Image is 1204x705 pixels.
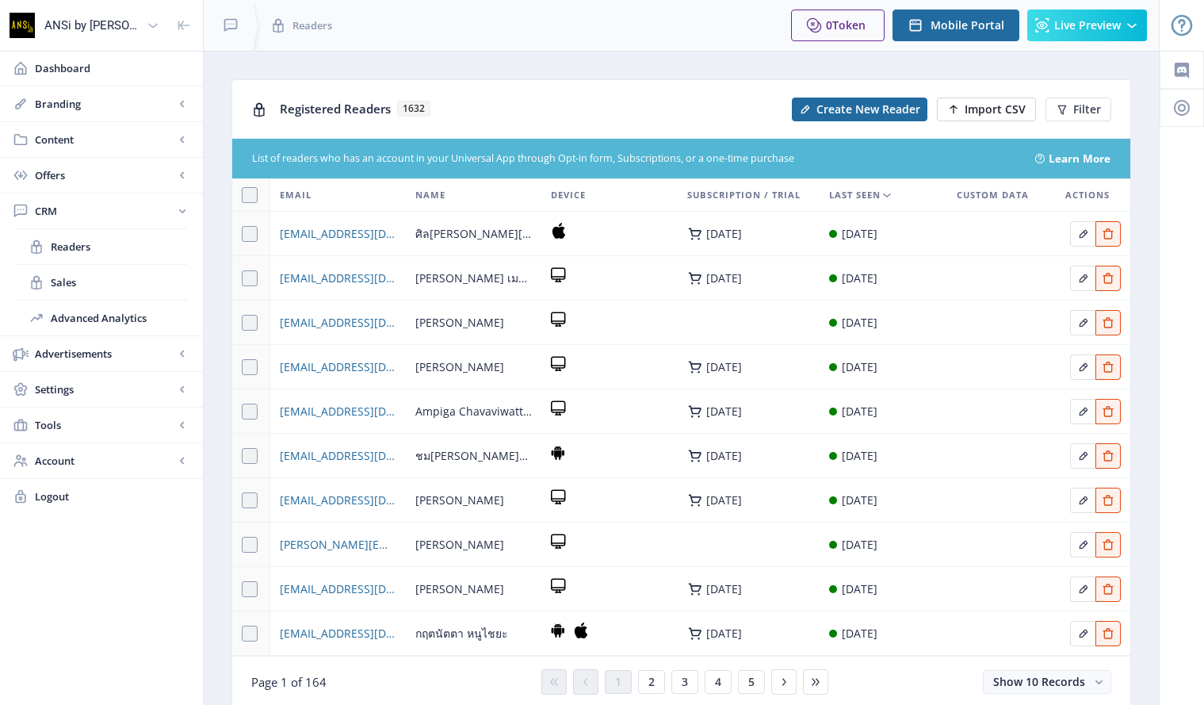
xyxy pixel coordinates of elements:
[957,186,1029,205] span: Custom Data
[280,491,396,510] a: [EMAIL_ADDRESS][DOMAIN_NAME]
[832,17,866,33] span: Token
[1065,186,1110,205] span: Actions
[842,358,877,377] div: [DATE]
[706,450,742,462] div: [DATE]
[1070,358,1095,373] a: Edit page
[44,8,140,43] div: ANSi by [PERSON_NAME]
[280,269,396,288] a: [EMAIL_ADDRESS][DOMAIN_NAME]
[1027,10,1147,41] button: Live Preview
[1070,535,1095,550] a: Edit page
[605,670,632,694] button: 1
[1095,535,1121,550] a: Edit page
[51,274,187,290] span: Sales
[1095,269,1121,284] a: Edit page
[782,98,927,121] a: New page
[1073,103,1101,116] span: Filter
[705,670,732,694] button: 4
[415,269,532,288] span: [PERSON_NAME] เมทนีดล
[35,453,174,469] span: Account
[280,535,396,554] a: [PERSON_NAME][EMAIL_ADDRESS][DOMAIN_NAME]
[842,269,877,288] div: [DATE]
[280,402,396,421] a: [EMAIL_ADDRESS][DOMAIN_NAME]
[706,405,742,418] div: [DATE]
[842,313,877,332] div: [DATE]
[682,676,688,688] span: 3
[280,313,396,332] span: [EMAIL_ADDRESS][DOMAIN_NAME]
[35,203,174,219] span: CRM
[51,310,187,326] span: Advanced Analytics
[280,358,396,377] a: [EMAIL_ADDRESS][DOMAIN_NAME]
[892,10,1019,41] button: Mobile Portal
[1095,313,1121,328] a: Edit page
[648,676,655,688] span: 2
[829,186,881,205] span: Last Seen
[35,60,190,76] span: Dashboard
[1070,580,1095,595] a: Edit page
[35,417,174,433] span: Tools
[35,167,174,183] span: Offers
[415,446,532,466] span: ชม[PERSON_NAME]พงศ์ ฤทธิ์[PERSON_NAME]
[292,17,332,33] span: Readers
[993,674,1085,689] span: Show 10 Records
[280,101,391,117] span: Registered Readers
[280,446,396,466] a: [EMAIL_ADDRESS][DOMAIN_NAME]
[415,535,504,554] span: [PERSON_NAME]
[671,670,698,694] button: 3
[252,151,1016,167] div: List of readers who has an account in your Universal App through Opt-in form, Subscriptions, or a...
[842,535,877,554] div: [DATE]
[280,224,396,243] a: [EMAIL_ADDRESS][DOMAIN_NAME]
[748,676,755,688] span: 5
[1095,446,1121,462] a: Edit page
[397,101,430,117] span: 1632
[415,358,504,377] span: [PERSON_NAME]
[1095,402,1121,417] a: Edit page
[35,489,190,504] span: Logout
[738,670,765,694] button: 5
[16,265,187,300] a: Sales
[1070,624,1095,639] a: Edit page
[1070,446,1095,462] a: Edit page
[1070,224,1095,239] a: Edit page
[842,224,877,243] div: [DATE]
[1095,491,1121,506] a: Edit page
[1095,224,1121,239] a: Edit page
[35,96,174,112] span: Branding
[842,580,877,599] div: [DATE]
[415,186,445,205] span: Name
[1049,151,1110,167] a: Learn More
[842,402,877,421] div: [DATE]
[638,670,665,694] button: 2
[1095,580,1121,595] a: Edit page
[792,98,927,121] button: Create New Reader
[16,229,187,264] a: Readers
[706,361,742,374] div: [DATE]
[842,446,877,466] div: [DATE]
[983,670,1111,694] button: Show 10 Records
[706,494,742,507] div: [DATE]
[1070,402,1095,417] a: Edit page
[927,98,1036,121] a: New page
[415,402,532,421] span: Ampiga Chavaviwattanachai
[415,580,504,599] span: [PERSON_NAME]
[280,624,396,643] a: [EMAIL_ADDRESS][DOMAIN_NAME]
[937,98,1036,121] button: Import CSV
[35,381,174,397] span: Settings
[1070,313,1095,328] a: Edit page
[1045,98,1111,121] button: Filter
[931,19,1004,32] span: Mobile Portal
[280,580,396,599] a: [EMAIL_ADDRESS][DOMAIN_NAME]
[35,132,174,148] span: Content
[1095,358,1121,373] a: Edit page
[35,346,174,362] span: Advertisements
[706,272,742,285] div: [DATE]
[251,674,327,690] span: Page 1 of 164
[842,491,877,510] div: [DATE]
